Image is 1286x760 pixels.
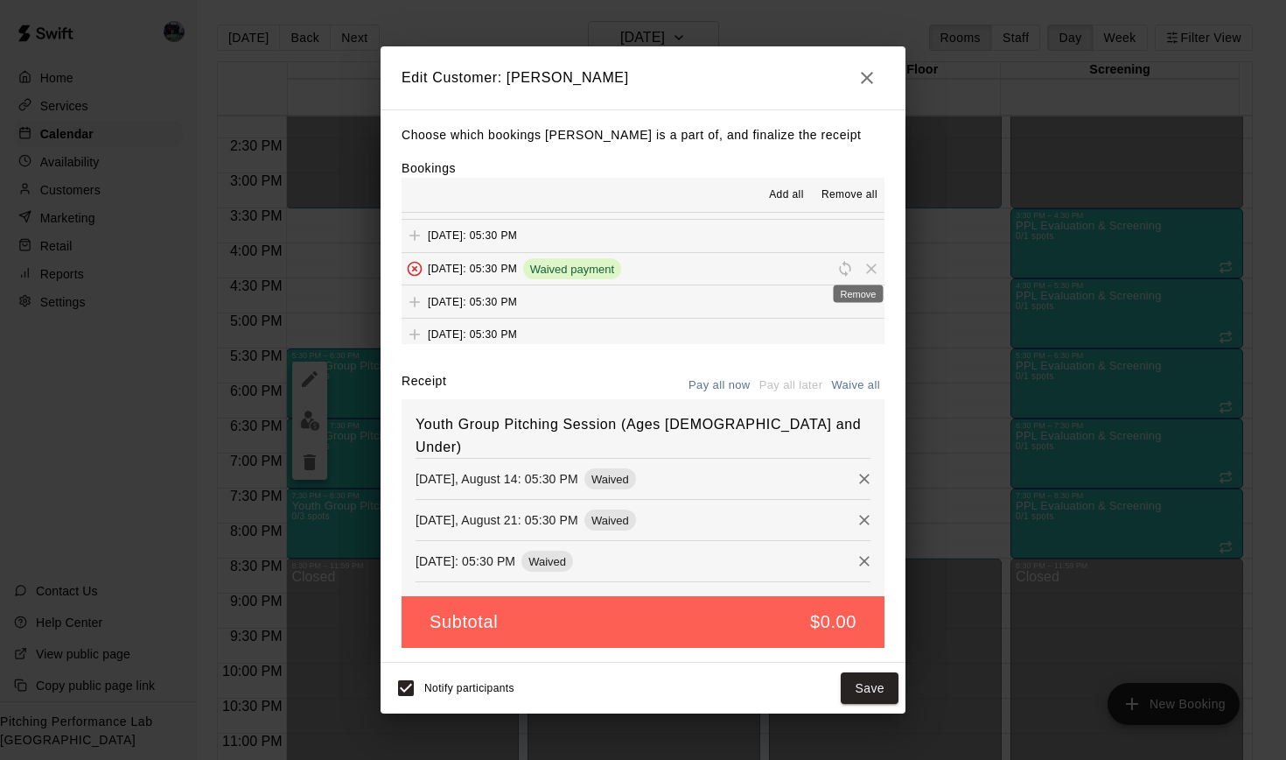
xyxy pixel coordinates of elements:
button: Pay all now [684,372,755,399]
span: Add all [769,186,804,204]
h5: $0.00 [810,610,856,634]
h6: Youth Group Pitching Session (Ages [DEMOGRAPHIC_DATA] and Under) [416,413,870,458]
span: Waived payment [523,263,621,276]
span: Add [402,327,428,341]
span: Remove [858,262,884,275]
p: [DATE], August 14: 05:30 PM [416,470,578,488]
span: [DATE]: 05:30 PM [428,263,517,275]
span: Add [402,229,428,242]
label: Receipt [402,372,446,399]
span: [DATE]: 05:30 PM [428,229,517,242]
div: Remove [834,285,884,303]
span: [DATE]: 05:30 PM [428,328,517,341]
button: Add[DATE]: 05:30 PM [402,319,884,351]
span: Add [402,294,428,307]
span: Waived [584,473,636,486]
span: Notify participants [424,682,514,694]
button: Remove all [814,181,884,209]
span: Remove all [821,186,877,204]
span: To be removed [402,262,428,275]
p: Choose which bookings [PERSON_NAME] is a part of, and finalize the receipt [402,124,884,146]
button: To be removed[DATE]: 05:30 PMWaived paymentRescheduleRemove [402,253,884,285]
button: Remove [851,548,877,574]
label: Bookings [402,161,456,175]
button: Remove [851,507,877,533]
button: Remove [851,466,877,492]
h2: Edit Customer: [PERSON_NAME] [381,46,905,109]
button: Add[DATE]: 05:30 PM [402,220,884,252]
span: Waived [521,555,573,568]
span: Reschedule [832,262,858,275]
button: Add[DATE]: 05:30 PM [402,285,884,318]
button: Save [841,672,898,705]
p: [DATE]: 05:30 PM [416,552,515,570]
h5: Subtotal [430,610,498,634]
span: Waived [584,514,636,527]
p: [DATE], August 21: 05:30 PM [416,511,578,529]
button: Add all [758,181,814,209]
span: [DATE]: 05:30 PM [428,295,517,307]
button: Waive all [827,372,884,399]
